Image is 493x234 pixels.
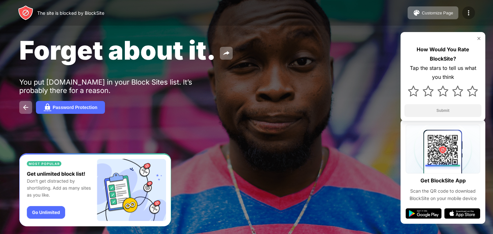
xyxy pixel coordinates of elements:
[476,36,481,41] img: rate-us-close.svg
[408,6,458,19] button: Customize Page
[413,9,420,17] img: pallet.svg
[404,104,481,117] button: Submit
[406,188,480,202] div: Scan the QR code to download BlockSite on your mobile device
[44,104,51,111] img: password.svg
[444,208,480,219] img: app-store.svg
[452,86,463,96] img: star.svg
[406,208,442,219] img: google-play.svg
[36,101,105,114] button: Password Protection
[404,63,481,82] div: Tap the stars to tell us what you think
[53,105,97,110] div: Password Protection
[437,86,448,96] img: star.svg
[19,153,171,227] iframe: Banner
[406,125,480,173] img: qrcode.svg
[19,35,216,66] span: Forget about it.
[222,49,230,57] img: share.svg
[37,10,104,16] div: The site is blocked by BlockSite
[19,78,218,95] div: You put [DOMAIN_NAME] in your Block Sites list. It’s probably there for a reason.
[404,45,481,63] div: How Would You Rate BlockSite?
[420,176,466,185] div: Get BlockSite App
[465,9,472,17] img: menu-icon.svg
[408,86,419,96] img: star.svg
[423,86,434,96] img: star.svg
[18,5,33,21] img: header-logo.svg
[422,11,453,15] div: Customize Page
[22,104,30,111] img: back.svg
[467,86,478,96] img: star.svg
